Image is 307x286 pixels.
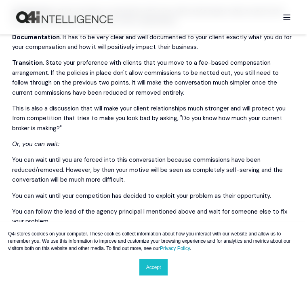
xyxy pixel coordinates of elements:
p: . State your preference with clients that you move to a fee-based compensation arrangement. If th... [12,58,295,97]
em: Or, you can wait: [12,140,59,148]
strong: Documentation [12,33,60,41]
p: You can follow the lead of the agency principal I mentioned above and wait for someone else to fi... [12,207,295,227]
p: This is also a discussion that will make your client relationships much stronger and will protect... [12,104,295,133]
a: Open Burger Menu [279,11,295,24]
a: Privacy Policy [160,246,190,251]
a: Accept [139,259,168,275]
p: You can wait until your competition has decided to exploit your problem as their opportunity. [12,191,295,201]
p: Q4i stores cookies on your computer. These cookies collect information about how you interact wit... [8,230,299,252]
p: . It has to be very clear and well documented to your client exactly what you do for your compens... [12,32,295,52]
p: You can wait until you are forced into this conversation because commissions have been reduced/re... [12,155,295,184]
strong: Transition [12,59,43,67]
img: Q4intelligence, LLC logo [16,11,113,23]
a: Back to Home [16,11,113,23]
